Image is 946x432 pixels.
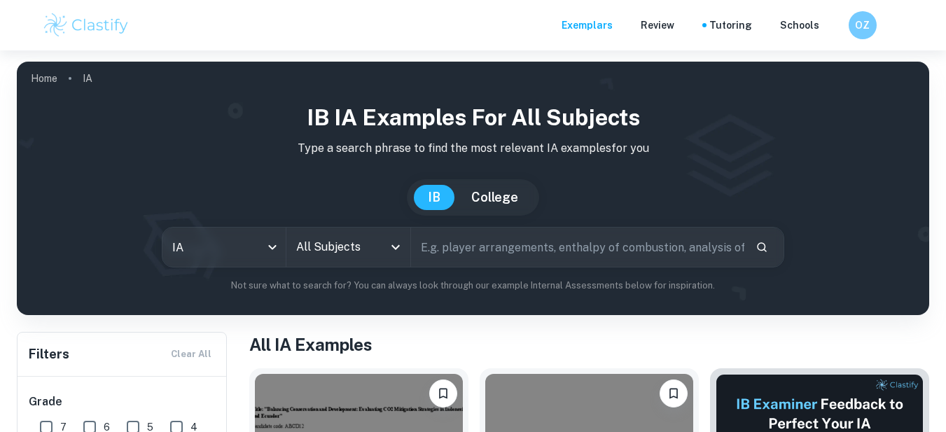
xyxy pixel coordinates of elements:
a: Tutoring [709,18,752,33]
a: Schools [780,18,819,33]
button: OZ [849,11,877,39]
h6: OZ [854,18,870,33]
img: Clastify logo [42,11,131,39]
p: Review [641,18,674,33]
button: Help and Feedback [830,22,837,29]
p: Exemplars [562,18,613,33]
